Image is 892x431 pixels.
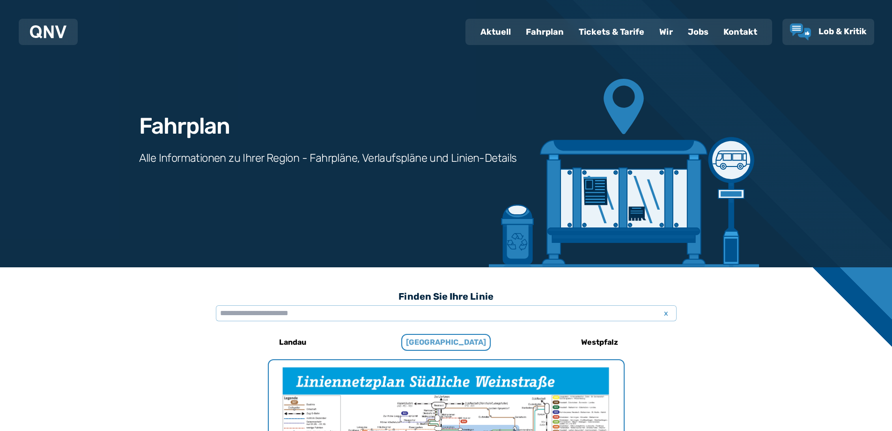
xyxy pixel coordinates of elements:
[680,20,716,44] a: Jobs
[538,331,662,354] a: Westpfalz
[716,20,765,44] a: Kontakt
[30,25,66,38] img: QNV Logo
[660,308,673,319] span: x
[230,331,355,354] a: Landau
[30,23,66,41] a: QNV Logo
[818,26,867,37] span: Lob & Kritik
[384,331,509,354] a: [GEOGRAPHIC_DATA]
[139,151,517,166] h3: Alle Informationen zu Ihrer Region - Fahrpläne, Verlaufspläne und Linien-Details
[401,334,491,351] h6: [GEOGRAPHIC_DATA]
[571,20,652,44] a: Tickets & Tarife
[652,20,680,44] a: Wir
[275,335,310,350] h6: Landau
[518,20,571,44] a: Fahrplan
[216,286,677,307] h3: Finden Sie Ihre Linie
[473,20,518,44] a: Aktuell
[790,23,867,40] a: Lob & Kritik
[139,115,230,137] h1: Fahrplan
[577,335,622,350] h6: Westpfalz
